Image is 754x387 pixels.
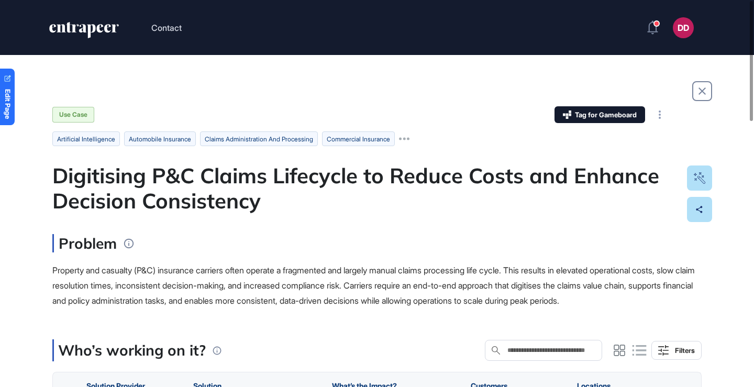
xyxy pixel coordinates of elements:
[651,341,702,360] button: Filters
[48,22,120,42] a: entrapeer-logo
[52,234,117,252] h3: Problem
[58,339,206,361] p: Who’s working on it?
[200,131,318,146] li: claims administration and processing
[673,17,694,38] button: DD
[52,265,695,306] span: Property and casualty (P&C) insurance carriers often operate a fragmented and largely manual clai...
[151,21,182,35] button: Contact
[575,112,637,118] span: Tag for Gameboard
[4,89,11,119] span: Edit Page
[52,131,120,146] li: artificial intelligence
[322,131,395,146] li: commercial insurance
[124,131,196,146] li: automobile insurance
[675,346,695,355] div: Filters
[52,107,94,123] div: Use Case
[52,163,702,213] div: Digitising P&C Claims Lifecycle to Reduce Costs and Enhance Decision Consistency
